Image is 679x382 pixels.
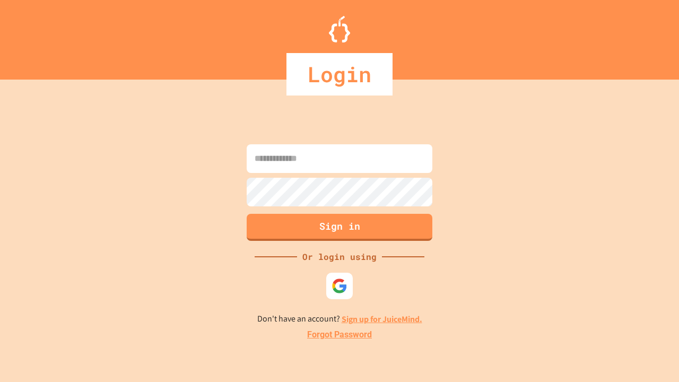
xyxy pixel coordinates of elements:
[286,53,393,95] div: Login
[329,16,350,42] img: Logo.svg
[591,293,668,338] iframe: chat widget
[307,328,372,341] a: Forgot Password
[332,278,347,294] img: google-icon.svg
[257,312,422,326] p: Don't have an account?
[342,314,422,325] a: Sign up for JuiceMind.
[297,250,382,263] div: Or login using
[634,340,668,371] iframe: chat widget
[247,214,432,241] button: Sign in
